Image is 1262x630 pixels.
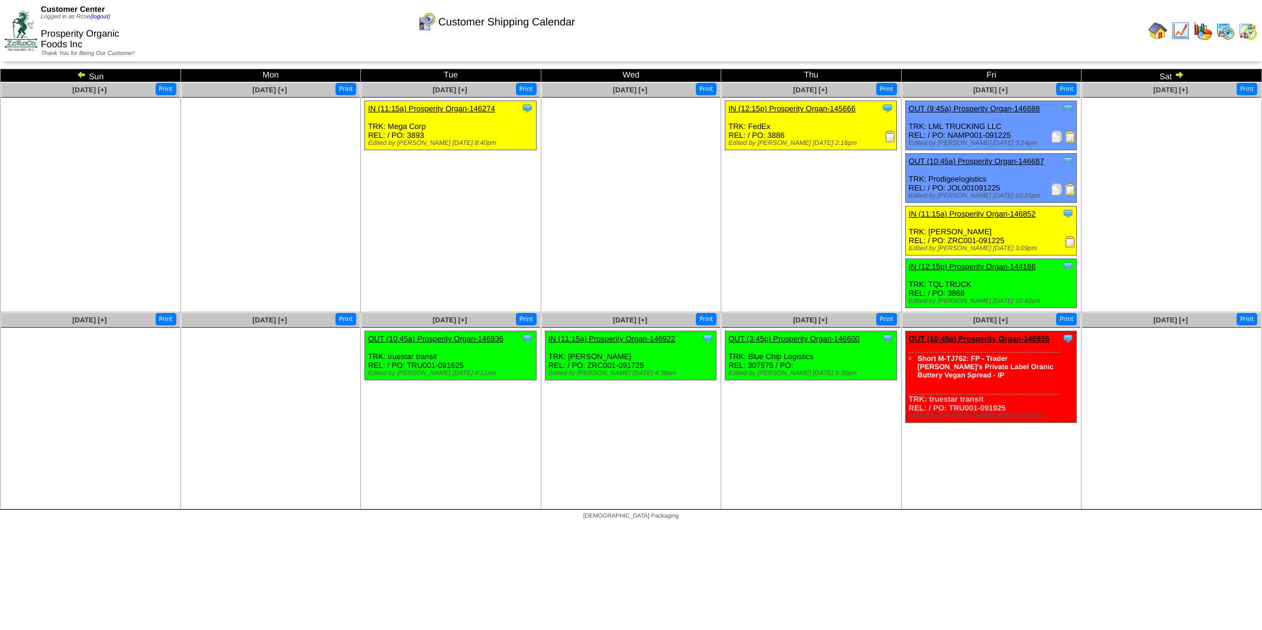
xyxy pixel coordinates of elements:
div: Edited by [PERSON_NAME] [DATE] 4:11pm [368,370,536,377]
a: OUT (9:45a) Prosperity Organ-146688 [909,104,1040,113]
a: Short M-TJ762: FP - Trader [PERSON_NAME]'s Private Label Oranic Buttery Vegan Spread - IP [918,354,1054,379]
button: Print [1056,83,1077,95]
div: Edited by [PERSON_NAME] [DATE] 3:24pm [909,140,1077,147]
td: Mon [180,69,361,82]
button: Print [1237,83,1257,95]
div: TRK: TQL TRUCK REL: / PO: 3868 [905,259,1077,308]
img: ZoRoCo_Logo(Green%26Foil)%20jpg.webp [5,11,37,50]
a: OUT (10:45a) Prosperity Organ-146936 [368,334,503,343]
img: Tooltip [882,102,893,114]
a: [DATE] [+] [253,86,287,94]
a: OUT (10:45a) Prosperity Organ-146687 [909,157,1044,166]
a: [DATE] [+] [973,86,1008,94]
a: OUT (3:45p) Prosperity Organ-146600 [728,334,860,343]
a: [DATE] [+] [432,316,467,324]
div: TRK: FedEx REL: / PO: 3886 [725,101,897,150]
div: TRK: LML TRUCKING LLC REL: / PO: NAMP001-091225 [905,101,1077,150]
img: Packing Slip [1051,131,1063,143]
img: Bill of Lading [1064,131,1076,143]
span: Customer Center [41,5,105,14]
div: Edited by [PERSON_NAME] [DATE] 8:40pm [368,140,536,147]
a: (logout) [90,14,110,20]
button: Print [516,83,537,95]
img: Tooltip [702,332,714,344]
img: Tooltip [521,102,533,114]
a: IN (11:15a) Prosperity Organ-146922 [548,334,676,343]
span: Logged in as Rcoe [41,14,110,20]
a: IN (11:15a) Prosperity Organ-146852 [909,209,1036,218]
div: TRK: [PERSON_NAME] REL: / PO: ZRC001-091725 [545,331,716,380]
span: [DATE] [+] [1154,316,1188,324]
button: Print [335,313,356,325]
img: Receiving Document [1064,236,1076,248]
img: arrowleft.gif [77,70,86,79]
a: IN (12:15p) Prosperity Organ-145666 [728,104,856,113]
img: home.gif [1148,21,1167,40]
img: Bill of Lading [1064,183,1076,195]
div: TRK: truestar transit REL: / PO: TRU001-091925 [905,331,1077,423]
button: Print [156,313,176,325]
div: TRK: [PERSON_NAME] REL: / PO: ZRC001-091225 [905,206,1077,256]
img: Tooltip [1062,155,1074,167]
a: [DATE] [+] [72,316,106,324]
td: Thu [721,69,902,82]
img: Tooltip [882,332,893,344]
div: Edited by [PERSON_NAME] [DATE] 10:15pm [909,192,1077,199]
img: calendarinout.gif [1238,21,1257,40]
button: Print [876,313,897,325]
a: IN (11:15a) Prosperity Organ-146274 [368,104,495,113]
td: Sat [1082,69,1262,82]
div: TRK: Mega Corp REL: / PO: 3893 [365,101,537,150]
td: Tue [361,69,541,82]
button: Print [696,313,716,325]
a: [DATE] [+] [793,316,827,324]
img: Tooltip [1062,102,1074,114]
button: Print [696,83,716,95]
div: TRK: truestar transit REL: / PO: TRU001-091625 [365,331,537,380]
img: arrowright.gif [1174,70,1184,79]
a: [DATE] [+] [72,86,106,94]
a: IN (12:15p) Prosperity Organ-144166 [909,262,1036,271]
td: Sun [1,69,181,82]
a: [DATE] [+] [793,86,827,94]
img: calendarcustomer.gif [417,12,436,31]
td: Wed [541,69,721,82]
img: Packing Slip [1051,183,1063,195]
span: [DATE] [+] [432,86,467,94]
img: graph.gif [1193,21,1212,40]
div: Edited by [PERSON_NAME] [DATE] 9:30pm [728,370,896,377]
a: [DATE] [+] [613,86,647,94]
button: Print [335,83,356,95]
img: line_graph.gif [1171,21,1190,40]
span: [DATE] [+] [613,316,647,324]
div: TRK: Prodigeelogistics REL: / PO: JOL001091225 [905,154,1077,203]
a: [DATE] [+] [973,316,1008,324]
a: [DATE] [+] [1154,86,1188,94]
div: Edited by [PERSON_NAME] [DATE] 4:38pm [548,370,716,377]
a: OUT (10:45a) Prosperity Organ-146935 [909,334,1050,343]
span: Customer Shipping Calendar [438,16,575,28]
button: Print [1237,313,1257,325]
img: Tooltip [1062,208,1074,219]
img: Tooltip [1062,332,1074,344]
div: TRK: Blue Chip Logistics REL: 307575 / PO: [725,331,897,380]
div: Edited by [PERSON_NAME] [DATE] 10:42pm [909,298,1077,305]
img: Tooltip [521,332,533,344]
button: Print [1056,313,1077,325]
img: Receiving Document [885,131,896,143]
img: Tooltip [1062,260,1074,272]
span: Prosperity Organic Foods Inc [41,29,120,50]
a: [DATE] [+] [253,316,287,324]
span: Thank You for Being Our Customer! [41,50,135,57]
button: Print [156,83,176,95]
